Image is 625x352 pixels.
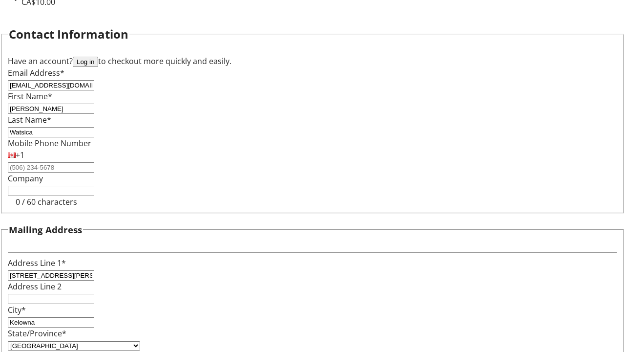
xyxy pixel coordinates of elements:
button: Log in [73,57,98,67]
tr-character-limit: 0 / 60 characters [16,197,77,207]
label: Address Line 1* [8,258,66,268]
input: (506) 234-5678 [8,162,94,173]
div: Have an account? to checkout more quickly and easily. [8,55,617,67]
label: State/Province* [8,328,66,339]
label: Email Address* [8,67,64,78]
label: Company [8,173,43,184]
input: City [8,317,94,328]
h3: Mailing Address [9,223,82,237]
label: Mobile Phone Number [8,138,91,149]
label: Last Name* [8,114,51,125]
label: City* [8,305,26,315]
h2: Contact Information [9,25,128,43]
label: Address Line 2 [8,281,62,292]
label: First Name* [8,91,52,102]
input: Address [8,270,94,281]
